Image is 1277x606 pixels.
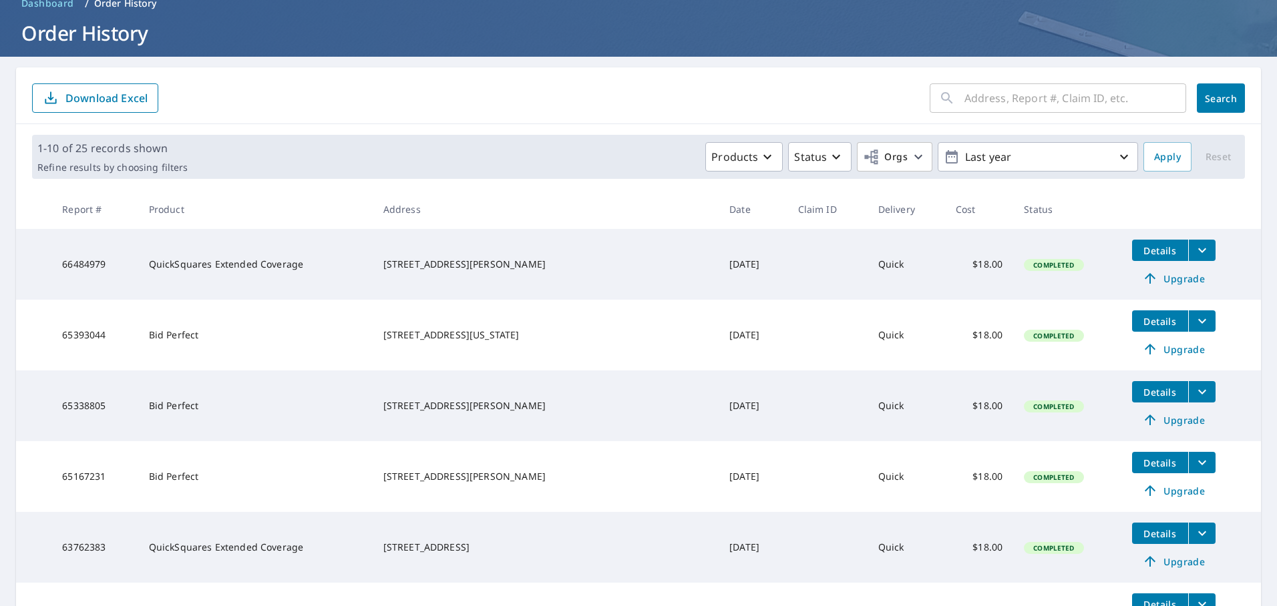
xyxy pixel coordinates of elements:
th: Delivery [868,190,945,229]
th: Product [138,190,373,229]
button: detailsBtn-65338805 [1132,381,1188,402]
th: Status [1013,190,1121,229]
span: Upgrade [1140,553,1208,569]
button: filesDropdownBtn-63762383 [1188,523,1216,544]
button: detailsBtn-63762383 [1132,523,1188,544]
td: $18.00 [945,441,1013,512]
div: [STREET_ADDRESS][PERSON_NAME] [383,470,708,483]
th: Cost [945,190,1013,229]
td: [DATE] [719,300,787,370]
td: Bid Perfect [138,441,373,512]
a: Upgrade [1132,480,1216,501]
td: 65338805 [51,370,138,441]
td: $18.00 [945,300,1013,370]
td: [DATE] [719,512,787,583]
td: Quick [868,370,945,441]
td: [DATE] [719,229,787,300]
div: [STREET_ADDRESS][US_STATE] [383,328,708,342]
span: Search [1208,92,1234,105]
button: filesDropdownBtn-65167231 [1188,452,1216,473]
span: Completed [1025,331,1082,340]
span: Upgrade [1140,412,1208,428]
td: QuickSquares Extended Coverage [138,512,373,583]
button: Status [788,142,852,172]
p: 1-10 of 25 records shown [37,140,188,156]
button: filesDropdownBtn-66484979 [1188,240,1216,261]
button: filesDropdownBtn-65393044 [1188,310,1216,332]
a: Upgrade [1132,268,1216,289]
button: Apply [1143,142,1192,172]
h1: Order History [16,19,1261,47]
td: Bid Perfect [138,370,373,441]
button: filesDropdownBtn-65338805 [1188,381,1216,402]
td: 63762383 [51,512,138,583]
span: Orgs [863,149,908,166]
a: Upgrade [1132,551,1216,572]
td: 65393044 [51,300,138,370]
button: Search [1197,83,1245,113]
td: Quick [868,512,945,583]
span: Apply [1154,149,1181,166]
span: Completed [1025,543,1082,553]
p: Refine results by choosing filters [37,162,188,174]
span: Completed [1025,402,1082,411]
td: [DATE] [719,441,787,512]
div: [STREET_ADDRESS][PERSON_NAME] [383,399,708,412]
span: Completed [1025,473,1082,482]
input: Address, Report #, Claim ID, etc. [964,79,1186,117]
p: Download Excel [65,91,148,105]
span: Upgrade [1140,341,1208,357]
th: Claim ID [787,190,868,229]
th: Address [373,190,719,229]
td: Bid Perfect [138,300,373,370]
button: detailsBtn-66484979 [1132,240,1188,261]
td: Quick [868,229,945,300]
td: $18.00 [945,512,1013,583]
span: Details [1140,457,1180,469]
button: detailsBtn-65393044 [1132,310,1188,332]
th: Date [719,190,787,229]
td: 66484979 [51,229,138,300]
td: $18.00 [945,229,1013,300]
button: Download Excel [32,83,158,113]
th: Report # [51,190,138,229]
p: Status [794,149,827,165]
span: Details [1140,315,1180,328]
a: Upgrade [1132,409,1216,430]
span: Details [1140,386,1180,398]
td: Quick [868,300,945,370]
button: Products [705,142,783,172]
div: [STREET_ADDRESS][PERSON_NAME] [383,258,708,271]
button: Last year [938,142,1138,172]
p: Products [711,149,758,165]
td: 65167231 [51,441,138,512]
a: Upgrade [1132,338,1216,360]
span: Details [1140,244,1180,257]
td: QuickSquares Extended Coverage [138,229,373,300]
span: Details [1140,527,1180,540]
td: Quick [868,441,945,512]
td: [DATE] [719,370,787,441]
button: Orgs [857,142,932,172]
div: [STREET_ADDRESS] [383,541,708,554]
td: $18.00 [945,370,1013,441]
span: Upgrade [1140,483,1208,499]
span: Upgrade [1140,270,1208,286]
span: Completed [1025,260,1082,270]
p: Last year [960,145,1116,169]
button: detailsBtn-65167231 [1132,452,1188,473]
